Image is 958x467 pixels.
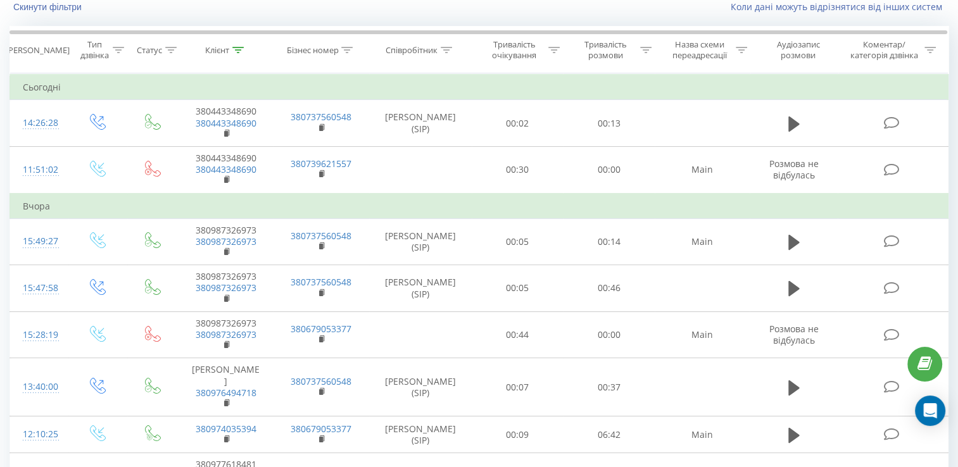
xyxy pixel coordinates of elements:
[369,265,472,312] td: [PERSON_NAME] (SIP)
[196,328,256,340] a: 380987326973
[196,387,256,399] a: 380976494718
[666,39,733,61] div: Назва схеми переадресації
[179,100,274,147] td: 380443348690
[563,146,655,193] td: 00:00
[23,323,56,347] div: 15:28:19
[286,45,338,56] div: Бізнес номер
[563,311,655,358] td: 00:00
[179,358,274,416] td: [PERSON_NAME]
[369,218,472,265] td: [PERSON_NAME] (SIP)
[196,163,256,175] a: 380443348690
[291,423,351,435] a: 380679053377
[80,39,110,61] div: Тип дзвінка
[291,276,351,288] a: 380737560548
[196,235,256,247] a: 380987326973
[23,422,56,447] div: 12:10:25
[472,146,564,193] td: 00:30
[563,218,655,265] td: 00:14
[291,375,351,387] a: 380737560548
[179,265,274,312] td: 380987326973
[472,218,564,265] td: 00:05
[10,75,949,100] td: Сьогодні
[10,194,949,219] td: Вчора
[762,39,835,61] div: Аудіозапис розмови
[655,311,750,358] td: Main
[179,218,274,265] td: 380987326973
[563,358,655,416] td: 00:37
[563,265,655,312] td: 00:46
[369,100,472,147] td: [PERSON_NAME] (SIP)
[769,158,819,181] span: Розмова не відбулась
[483,39,546,61] div: Тривалість очікування
[769,323,819,346] span: Розмова не відбулась
[23,276,56,301] div: 15:47:58
[563,100,655,147] td: 00:13
[23,111,56,135] div: 14:26:28
[137,45,162,56] div: Статус
[574,39,637,61] div: Тривалість розмови
[472,265,564,312] td: 00:05
[23,375,56,399] div: 13:40:00
[369,358,472,416] td: [PERSON_NAME] (SIP)
[23,158,56,182] div: 11:51:02
[847,39,921,61] div: Коментар/категорія дзвінка
[472,416,564,453] td: 00:09
[196,423,256,435] a: 380974035394
[291,158,351,170] a: 380739621557
[563,416,655,453] td: 06:42
[731,1,949,13] a: Коли дані можуть відрізнятися вiд інших систем
[291,230,351,242] a: 380737560548
[23,229,56,254] div: 15:49:27
[472,358,564,416] td: 00:07
[196,117,256,129] a: 380443348690
[655,218,750,265] td: Main
[205,45,229,56] div: Клієнт
[6,45,70,56] div: [PERSON_NAME]
[179,311,274,358] td: 380987326973
[655,146,750,193] td: Main
[386,45,438,56] div: Співробітник
[9,1,88,13] button: Скинути фільтри
[915,395,945,426] div: Open Intercom Messenger
[472,311,564,358] td: 00:44
[472,100,564,147] td: 00:02
[291,323,351,335] a: 380679053377
[179,146,274,193] td: 380443348690
[291,111,351,123] a: 380737560548
[655,416,750,453] td: Main
[196,282,256,294] a: 380987326973
[369,416,472,453] td: [PERSON_NAME] (SIP)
